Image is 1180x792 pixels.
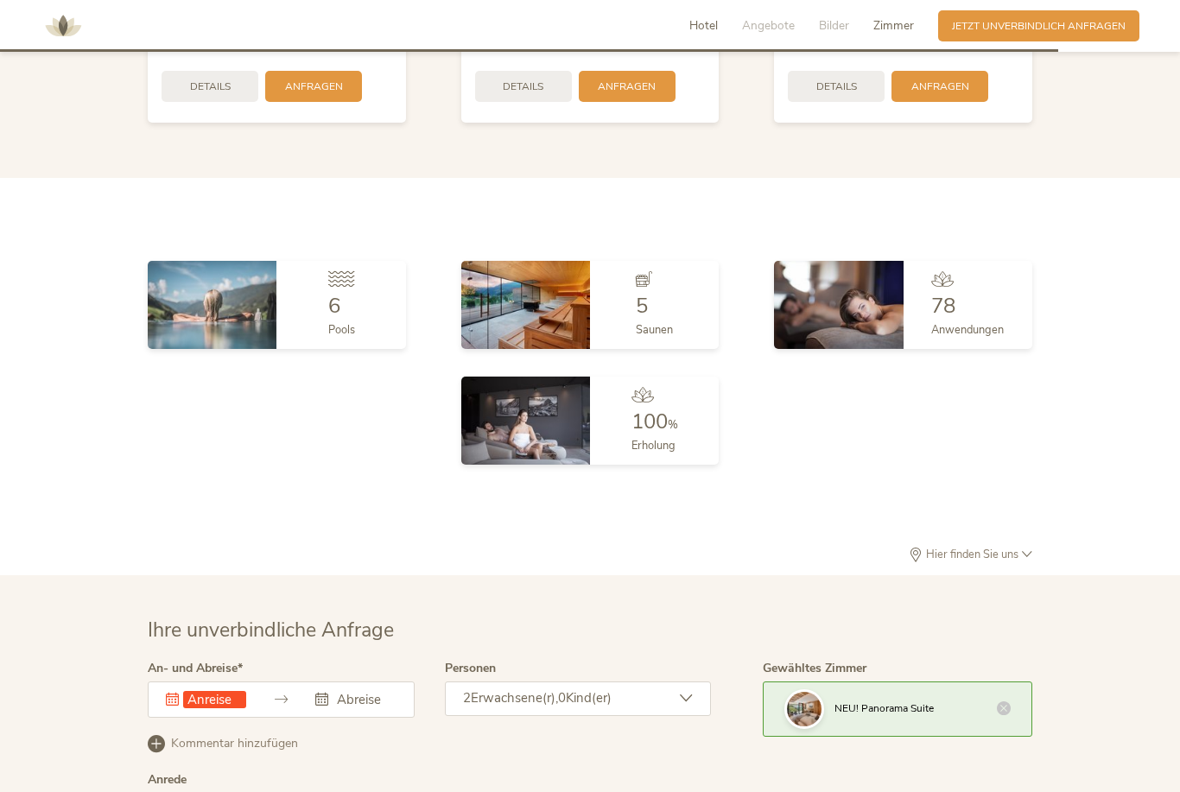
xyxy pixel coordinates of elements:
[931,322,1004,338] span: Anwendungen
[328,322,355,338] span: Pools
[742,17,795,34] span: Angebote
[328,292,340,320] span: 6
[668,417,678,433] span: %
[923,549,1022,561] span: Hier finden Sie uns
[148,774,187,786] div: Anrede
[631,438,676,453] span: Erholung
[834,701,934,715] span: NEU! Panorama Suite
[37,21,89,30] a: AMONTI & LUNARIS Wellnessresort
[463,689,471,706] span: 2
[503,79,543,94] span: Details
[183,691,246,708] input: Anreise
[763,660,866,676] span: Gewähltes Zimmer
[285,79,343,94] span: Anfragen
[598,79,656,94] span: Anfragen
[787,692,822,726] img: Ihre unverbindliche Anfrage
[333,691,396,708] input: Abreise
[566,689,612,706] span: Kind(er)
[931,292,955,320] span: 78
[148,662,243,675] label: An- und Abreise
[819,17,849,34] span: Bilder
[171,735,298,752] span: Kommentar hinzufügen
[952,19,1126,34] span: Jetzt unverbindlich anfragen
[873,17,914,34] span: Zimmer
[911,79,969,94] span: Anfragen
[689,17,718,34] span: Hotel
[558,689,566,706] span: 0
[190,79,231,94] span: Details
[631,408,668,435] span: 100
[148,617,394,643] span: Ihre unverbindliche Anfrage
[471,689,558,706] span: Erwachsene(r),
[816,79,857,94] span: Details
[636,292,648,320] span: 5
[636,322,673,338] span: Saunen
[445,662,496,675] label: Personen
